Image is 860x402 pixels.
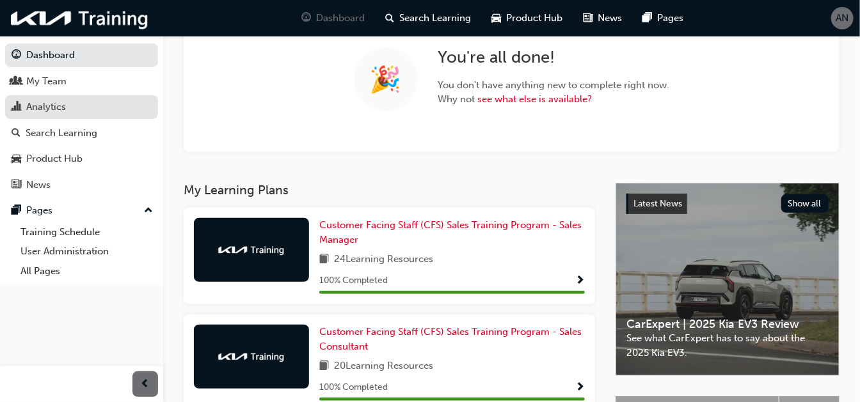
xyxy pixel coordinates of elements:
span: Why not [438,92,670,107]
span: book-icon [319,252,329,268]
span: news-icon [12,180,21,191]
span: car-icon [491,10,501,26]
a: User Administration [15,242,158,261]
a: see what else is available? [478,93,593,105]
div: News [26,178,51,192]
span: up-icon [144,203,153,219]
span: Product Hub [506,11,562,26]
span: 24 Learning Resources [334,252,433,268]
span: See what CarExpert has to say about the 2025 Kia EV3. [626,331,829,360]
span: 🎉 [370,72,402,87]
button: Pages [5,199,158,222]
a: Training Schedule [15,222,158,242]
img: kia-training [216,244,287,256]
h3: My Learning Plans [184,183,595,197]
span: Show Progress [575,275,585,287]
span: Search Learning [399,11,471,26]
span: book-icon [319,359,329,375]
a: car-iconProduct Hub [481,5,573,31]
a: My Team [5,70,158,93]
span: guage-icon [12,50,21,61]
a: Search Learning [5,121,158,145]
img: kia-training [6,5,154,31]
span: search-icon [385,10,394,26]
a: Product Hub [5,147,158,171]
div: My Team [26,74,67,89]
a: pages-iconPages [632,5,694,31]
a: Customer Facing Staff (CFS) Sales Training Program - Sales Consultant [319,325,585,353]
span: news-icon [583,10,593,26]
a: News [5,173,158,197]
span: News [598,11,622,26]
a: Analytics [5,95,158,119]
a: news-iconNews [573,5,632,31]
span: Dashboard [316,11,365,26]
span: pages-icon [12,205,21,217]
span: Show Progress [575,382,585,394]
span: Latest News [633,198,682,209]
span: Pages [657,11,683,26]
button: Show Progress [575,273,585,289]
span: prev-icon [141,376,150,392]
span: 100 % Completed [319,274,388,288]
a: Customer Facing Staff (CFS) Sales Training Program - Sales Manager [319,218,585,247]
span: Customer Facing Staff (CFS) Sales Training Program - Sales Manager [319,219,582,245]
div: Analytics [26,100,66,114]
span: pages-icon [642,10,652,26]
a: Latest NewsShow all [626,194,829,214]
button: AN [831,7,854,29]
a: Latest NewsShow allCarExpert | 2025 Kia EV3 ReviewSee what CarExpert has to say about the 2025 Ki... [616,183,840,376]
span: Customer Facing Staff (CFS) Sales Training Program - Sales Consultant [319,326,582,352]
div: Product Hub [26,151,83,166]
span: AN [836,11,849,26]
img: kia-training [216,350,287,363]
span: guage-icon [301,10,311,26]
span: people-icon [12,76,21,88]
div: Pages [26,203,52,218]
span: car-icon [12,153,21,165]
span: chart-icon [12,102,21,113]
a: Dashboard [5,43,158,67]
a: search-iconSearch Learning [375,5,481,31]
a: All Pages [15,261,158,281]
span: CarExpert | 2025 Kia EV3 Review [626,317,829,332]
button: Show all [781,194,829,213]
h2: You're all done! [438,47,670,68]
span: search-icon [12,128,20,139]
span: 100 % Completed [319,380,388,395]
div: Search Learning [26,126,97,141]
button: DashboardMy TeamAnalyticsSearch LearningProduct HubNews [5,41,158,199]
span: You don't have anything new to complete right now. [438,78,670,93]
button: Show Progress [575,380,585,396]
span: 20 Learning Resources [334,359,433,375]
a: guage-iconDashboard [291,5,375,31]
